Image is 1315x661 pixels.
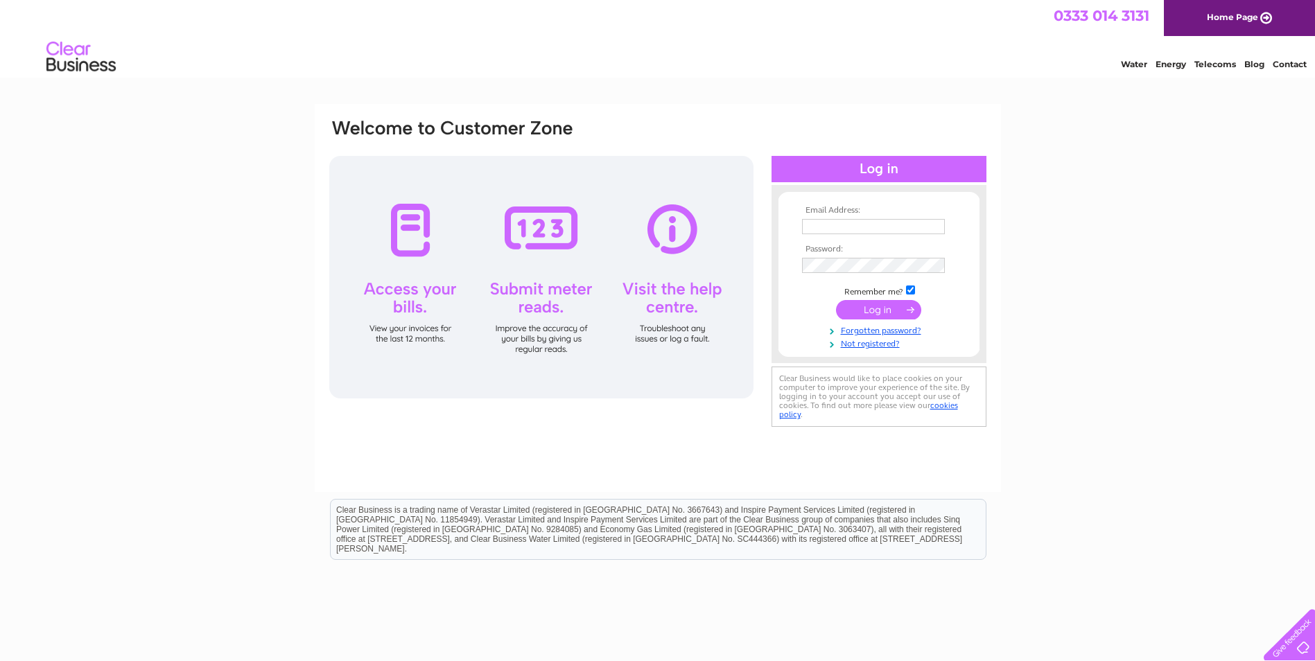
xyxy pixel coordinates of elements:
[779,400,958,419] a: cookies policy
[799,245,959,254] th: Password:
[802,323,959,336] a: Forgotten password?
[1194,59,1236,69] a: Telecoms
[799,206,959,215] th: Email Address:
[1054,7,1149,24] a: 0333 014 3131
[46,36,116,78] img: logo.png
[799,283,959,297] td: Remember me?
[1273,59,1307,69] a: Contact
[331,8,986,67] div: Clear Business is a trading name of Verastar Limited (registered in [GEOGRAPHIC_DATA] No. 3667643...
[1156,59,1186,69] a: Energy
[802,336,959,349] a: Not registered?
[836,300,921,319] input: Submit
[772,367,986,427] div: Clear Business would like to place cookies on your computer to improve your experience of the sit...
[1121,59,1147,69] a: Water
[1244,59,1264,69] a: Blog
